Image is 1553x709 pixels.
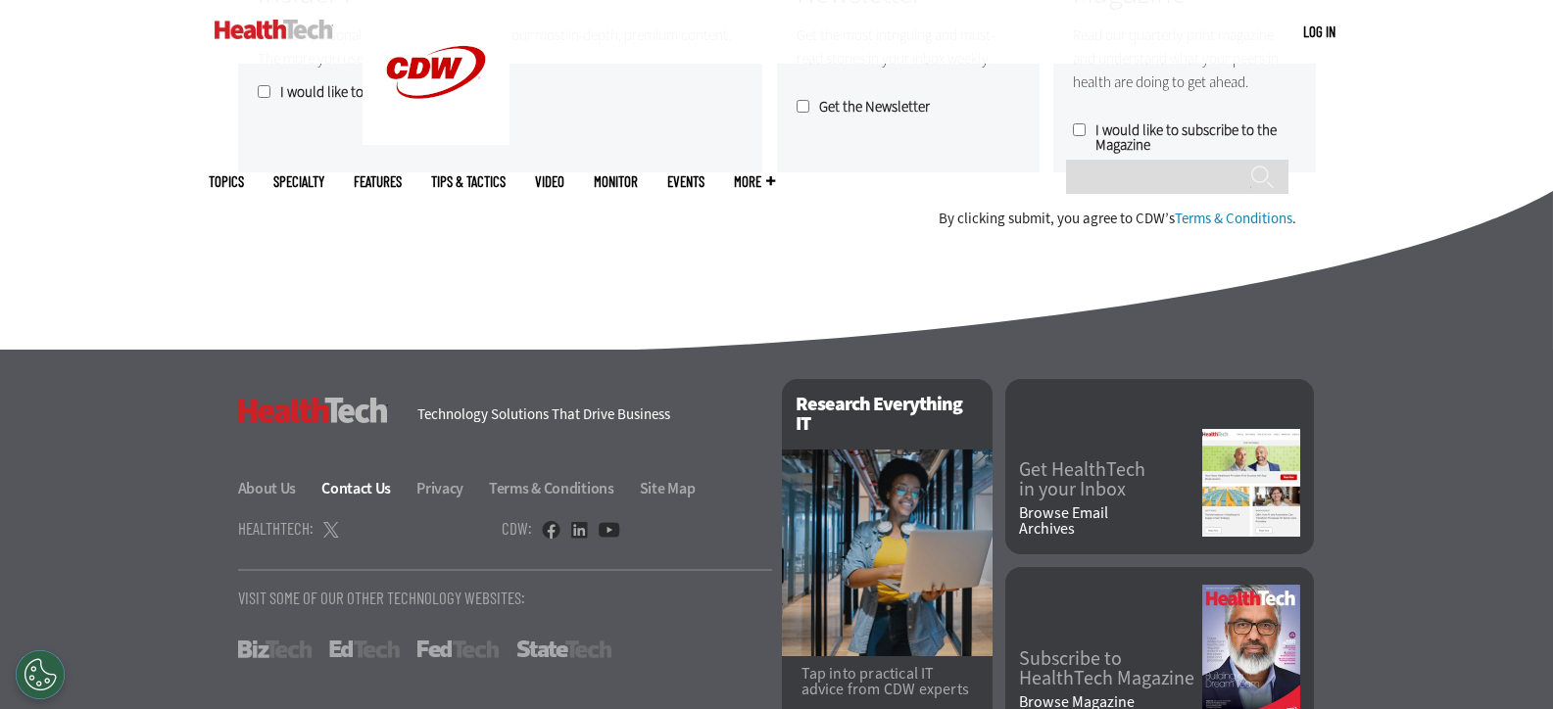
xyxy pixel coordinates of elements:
[667,174,704,189] a: Events
[238,590,772,606] p: Visit Some Of Our Other Technology Websites:
[238,520,314,537] h4: HealthTech:
[1303,22,1335,42] div: User menu
[354,174,402,189] a: Features
[640,478,696,498] a: Site Map
[273,174,324,189] span: Specialty
[1019,649,1202,688] a: Subscribe toHealthTech Magazine
[1019,505,1202,537] a: Browse EmailArchives
[215,20,333,39] img: Home
[1202,429,1300,537] img: newsletter screenshot
[329,640,400,658] a: EdTech
[16,650,65,699] div: Cookies Settings
[801,666,973,697] p: Tap into practical IT advice from CDW experts
[535,174,564,189] a: Video
[516,640,611,658] a: StateTech
[734,174,775,189] span: More
[363,129,510,150] a: CDW
[1175,209,1292,228] a: Terms & Conditions
[502,520,532,537] h4: CDW:
[416,478,486,498] a: Privacy
[238,640,312,658] a: BizTech
[489,478,637,498] a: Terms & Conditions
[939,212,1296,226] div: By clicking submit, you agree to CDW’s .
[782,379,993,449] h2: Research Everything IT
[417,640,499,658] a: FedTech
[238,478,319,498] a: About Us
[417,407,757,422] h4: Technology Solutions That Drive Business
[16,650,65,699] button: Open Preferences
[321,478,413,498] a: Contact Us
[431,174,506,189] a: Tips & Tactics
[238,398,388,423] h3: HealthTech
[1303,23,1335,40] a: Log in
[1019,460,1202,499] a: Get HealthTechin your Inbox
[209,174,244,189] span: Topics
[594,174,638,189] a: MonITor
